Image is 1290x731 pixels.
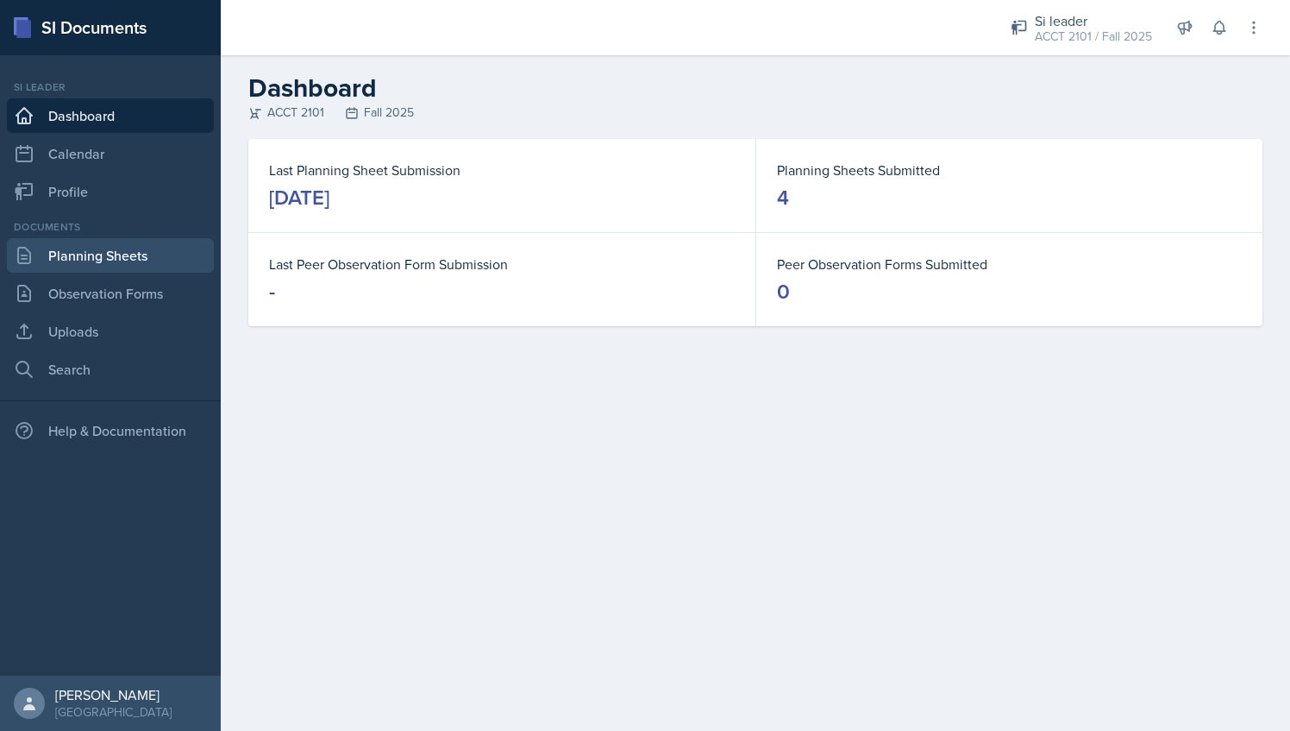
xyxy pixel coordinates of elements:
[7,219,214,235] div: Documents
[55,686,172,703] div: [PERSON_NAME]
[7,276,214,311] a: Observation Forms
[777,254,1242,274] dt: Peer Observation Forms Submitted
[7,352,214,387] a: Search
[777,278,790,306] div: 0
[1035,10,1152,31] div: Si leader
[7,98,214,133] a: Dashboard
[248,72,1262,104] h2: Dashboard
[1035,28,1152,46] div: ACCT 2101 / Fall 2025
[269,254,735,274] dt: Last Peer Observation Form Submission
[7,413,214,448] div: Help & Documentation
[55,703,172,721] div: [GEOGRAPHIC_DATA]
[777,160,1242,180] dt: Planning Sheets Submitted
[777,184,789,211] div: 4
[7,314,214,349] a: Uploads
[7,136,214,171] a: Calendar
[7,174,214,209] a: Profile
[248,104,1262,122] div: ACCT 2101 Fall 2025
[269,160,735,180] dt: Last Planning Sheet Submission
[269,278,275,306] div: -
[7,238,214,273] a: Planning Sheets
[269,184,329,211] div: [DATE]
[7,79,214,95] div: Si leader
